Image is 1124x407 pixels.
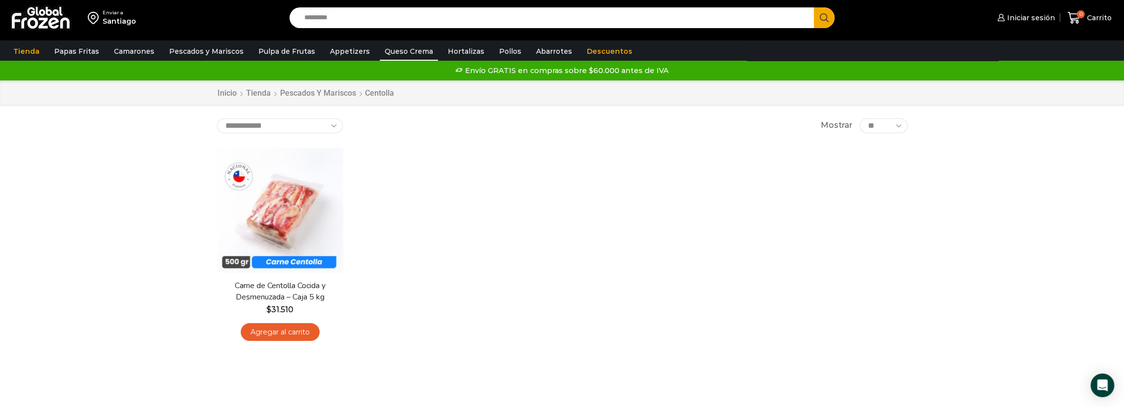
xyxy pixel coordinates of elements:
[266,305,271,314] span: $
[365,88,394,98] h1: Centolla
[217,88,237,99] a: Inicio
[1005,13,1055,23] span: Iniciar sesión
[103,16,136,26] div: Santiago
[223,280,336,303] a: Carne de Centolla Cocida y Desmenuzada – Caja 5 kg
[1065,6,1114,30] a: 0 Carrito
[254,42,320,61] a: Pulpa de Frutas
[814,7,834,28] button: Search button
[443,42,489,61] a: Hortalizas
[217,88,394,99] nav: Breadcrumb
[164,42,249,61] a: Pescados y Mariscos
[217,118,343,133] select: Pedido de la tienda
[246,88,271,99] a: Tienda
[8,42,44,61] a: Tienda
[582,42,637,61] a: Descuentos
[494,42,526,61] a: Pollos
[1090,373,1114,397] div: Open Intercom Messenger
[88,9,103,26] img: address-field-icon.svg
[1077,10,1085,18] span: 0
[241,323,320,341] a: Agregar al carrito: “Carne de Centolla Cocida y Desmenuzada - Caja 5 kg”
[103,9,136,16] div: Enviar a
[325,42,375,61] a: Appetizers
[1085,13,1112,23] span: Carrito
[266,305,293,314] bdi: 31.510
[280,88,357,99] a: Pescados y Mariscos
[821,120,852,131] span: Mostrar
[995,8,1055,28] a: Iniciar sesión
[109,42,159,61] a: Camarones
[531,42,577,61] a: Abarrotes
[49,42,104,61] a: Papas Fritas
[380,42,438,61] a: Queso Crema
